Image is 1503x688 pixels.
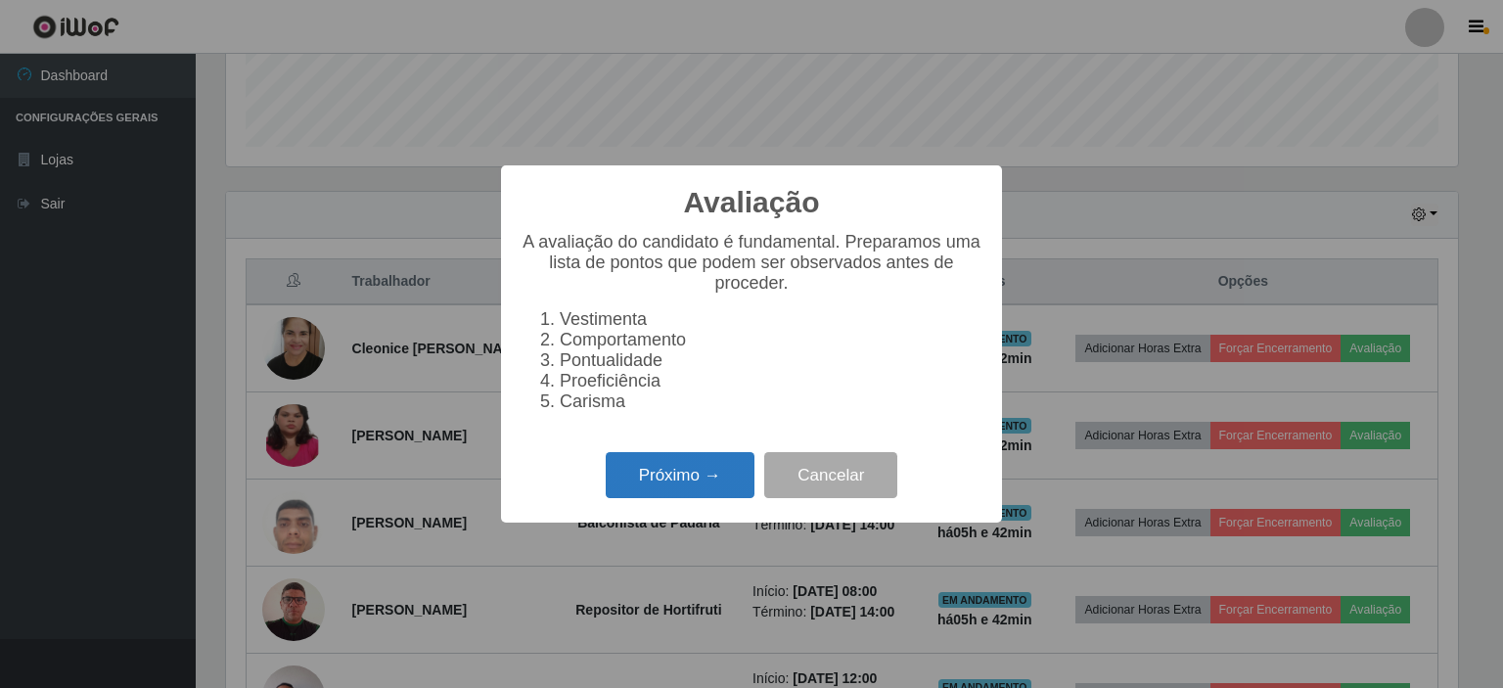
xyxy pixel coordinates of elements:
h2: Avaliação [684,185,820,220]
button: Cancelar [764,452,897,498]
li: Pontualidade [560,350,982,371]
li: Vestimenta [560,309,982,330]
li: Carisma [560,391,982,412]
li: Proeficiência [560,371,982,391]
li: Comportamento [560,330,982,350]
p: A avaliação do candidato é fundamental. Preparamos uma lista de pontos que podem ser observados a... [521,232,982,294]
button: Próximo → [606,452,754,498]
